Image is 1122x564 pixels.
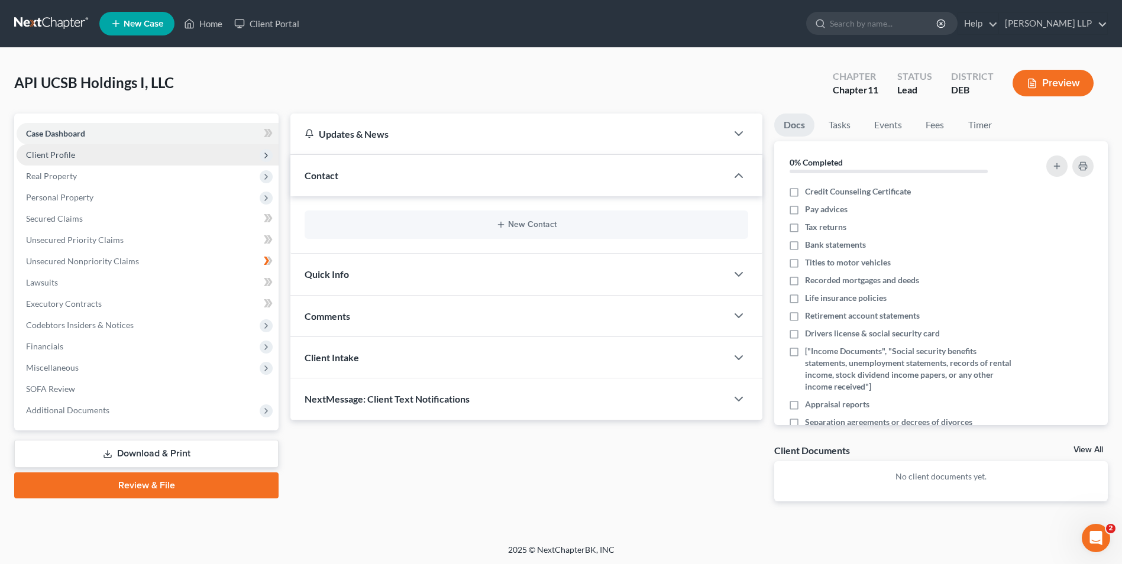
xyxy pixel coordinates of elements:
[790,157,843,167] strong: 0% Completed
[26,171,77,181] span: Real Property
[805,416,972,428] span: Separation agreements or decrees of divorces
[868,84,878,95] span: 11
[305,393,470,404] span: NextMessage: Client Text Notifications
[774,444,850,456] div: Client Documents
[26,405,109,415] span: Additional Documents
[833,83,878,97] div: Chapter
[805,203,848,215] span: Pay advices
[26,192,93,202] span: Personal Property
[14,440,279,468] a: Download & Print
[26,213,83,223] span: Secured Claims
[774,114,814,137] a: Docs
[958,13,998,34] a: Help
[26,341,63,351] span: Financials
[228,13,305,34] a: Client Portal
[951,70,994,83] div: District
[14,472,279,498] a: Review & File
[959,114,1001,137] a: Timer
[784,471,1098,482] p: No client documents yet.
[305,352,359,363] span: Client Intake
[805,186,911,197] span: Credit Counseling Certificate
[1106,524,1115,533] span: 2
[124,20,163,28] span: New Case
[805,221,846,233] span: Tax returns
[314,220,739,229] button: New Contact
[805,274,919,286] span: Recorded mortgages and deeds
[833,70,878,83] div: Chapter
[26,235,124,245] span: Unsecured Priority Claims
[305,170,338,181] span: Contact
[805,345,1014,393] span: ["Income Documents", "Social security benefits statements, unemployment statements, records of re...
[17,293,279,315] a: Executory Contracts
[17,272,279,293] a: Lawsuits
[830,12,938,34] input: Search by name...
[951,83,994,97] div: DEB
[26,299,102,309] span: Executory Contracts
[305,310,350,322] span: Comments
[805,257,891,268] span: Titles to motor vehicles
[178,13,228,34] a: Home
[819,114,860,137] a: Tasks
[17,208,279,229] a: Secured Claims
[865,114,911,137] a: Events
[26,256,139,266] span: Unsecured Nonpriority Claims
[1082,524,1110,552] iframe: Intercom live chat
[26,150,75,160] span: Client Profile
[26,277,58,287] span: Lawsuits
[999,13,1107,34] a: [PERSON_NAME] LLP
[1013,70,1094,96] button: Preview
[305,128,713,140] div: Updates & News
[805,239,866,251] span: Bank statements
[14,74,174,91] span: API UCSB Holdings I, LLC
[805,328,940,339] span: Drivers license & social security card
[17,378,279,400] a: SOFA Review
[26,362,79,372] span: Miscellaneous
[805,398,869,410] span: Appraisal reports
[916,114,954,137] a: Fees
[26,320,134,330] span: Codebtors Insiders & Notices
[305,268,349,280] span: Quick Info
[17,123,279,144] a: Case Dashboard
[897,70,932,83] div: Status
[17,229,279,251] a: Unsecured Priority Claims
[17,251,279,272] a: Unsecured Nonpriority Claims
[805,310,920,322] span: Retirement account statements
[26,384,75,394] span: SOFA Review
[26,128,85,138] span: Case Dashboard
[1074,446,1103,454] a: View All
[805,292,887,304] span: Life insurance policies
[897,83,932,97] div: Lead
